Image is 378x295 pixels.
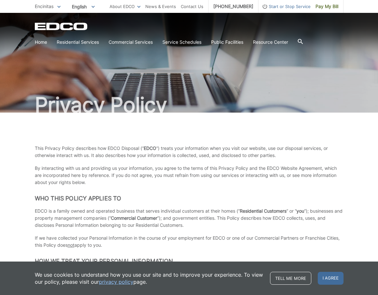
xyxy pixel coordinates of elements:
[35,271,264,285] p: We use cookies to understand how you use our site and to improve your experience. To view our pol...
[144,145,156,151] strong: EDCO
[35,4,53,9] span: Encinitas
[109,39,153,46] a: Commercial Services
[253,39,288,46] a: Resource Center
[35,207,344,229] p: EDCO is a family owned and operated business that serves individual customers at their homes (“ ”...
[99,278,133,285] a: privacy policy
[111,215,157,221] strong: Commercial Customer
[181,3,203,10] a: Contact Us
[35,23,88,30] a: EDCD logo. Return to the homepage.
[35,165,344,186] p: By interacting with us and providing us your information, you agree to the terms of this Privacy ...
[145,3,176,10] a: News & Events
[270,272,311,285] a: Tell me more
[35,95,344,115] h1: Privacy Policy
[240,208,286,214] strong: Residential Customers
[162,39,201,46] a: Service Schedules
[68,242,74,248] span: not
[211,39,243,46] a: Public Facilities
[35,235,344,249] p: If we have collected your Personal Information in the course of your employment for EDCO or one o...
[110,3,141,10] a: About EDCO
[35,39,47,46] a: Home
[57,39,99,46] a: Residential Services
[35,258,344,265] h2: How We Treat Your Personal Information
[35,195,344,202] h2: Who This Policy Applies To
[67,1,100,12] span: English
[315,3,338,10] span: Pay My Bill
[318,272,344,285] span: I agree
[35,145,344,159] p: This Privacy Policy describes how EDCO Disposal (“ “) treats your information when you visit our ...
[296,208,304,214] strong: you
